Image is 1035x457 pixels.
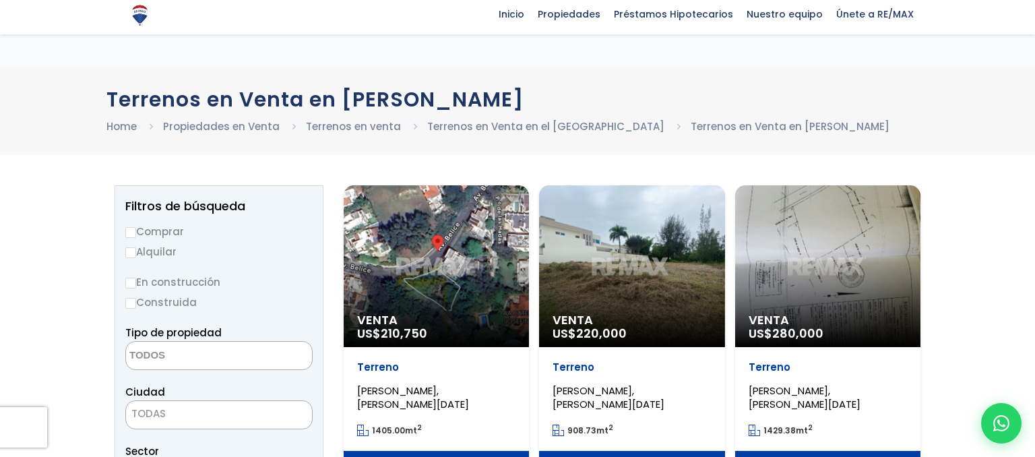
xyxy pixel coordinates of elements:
[125,200,313,213] h2: Filtros de búsqueda
[125,227,136,238] input: Comprar
[125,243,313,260] label: Alquilar
[126,404,312,423] span: TODAS
[553,361,711,374] p: Terreno
[306,119,401,133] a: Terrenos en venta
[607,4,740,24] span: Préstamos Hipotecarios
[357,384,469,411] span: [PERSON_NAME], [PERSON_NAME][DATE]
[749,313,907,327] span: Venta
[131,406,166,421] span: TODAS
[417,423,422,433] sup: 2
[357,313,515,327] span: Venta
[808,423,813,433] sup: 2
[381,325,427,342] span: 210,750
[357,361,515,374] p: Terreno
[691,118,889,135] li: Terrenos en Venta en [PERSON_NAME]
[608,423,613,433] sup: 2
[125,298,136,309] input: Construida
[829,4,920,24] span: Únete a RE/MAX
[749,384,860,411] span: [PERSON_NAME], [PERSON_NAME][DATE]
[763,425,796,436] span: 1429.38
[553,325,627,342] span: US$
[128,3,152,27] img: Logo de REMAX
[567,425,596,436] span: 908.73
[106,88,929,111] h1: Terrenos en Venta en [PERSON_NAME]
[749,361,907,374] p: Terreno
[125,223,313,240] label: Comprar
[576,325,627,342] span: 220,000
[372,425,405,436] span: 1405.00
[772,325,823,342] span: 280,000
[427,119,664,133] a: Terrenos en Venta en el [GEOGRAPHIC_DATA]
[125,274,313,291] label: En construcción
[106,119,137,133] a: Home
[553,425,613,436] span: mt
[553,384,664,411] span: [PERSON_NAME], [PERSON_NAME][DATE]
[749,425,813,436] span: mt
[125,385,165,399] span: Ciudad
[163,119,280,133] a: Propiedades en Venta
[126,342,257,371] textarea: Search
[492,4,531,24] span: Inicio
[125,294,313,311] label: Construida
[125,326,222,340] span: Tipo de propiedad
[531,4,607,24] span: Propiedades
[553,313,711,327] span: Venta
[749,325,823,342] span: US$
[125,247,136,258] input: Alquilar
[357,325,427,342] span: US$
[125,400,313,429] span: TODAS
[740,4,829,24] span: Nuestro equipo
[125,278,136,288] input: En construcción
[357,425,422,436] span: mt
